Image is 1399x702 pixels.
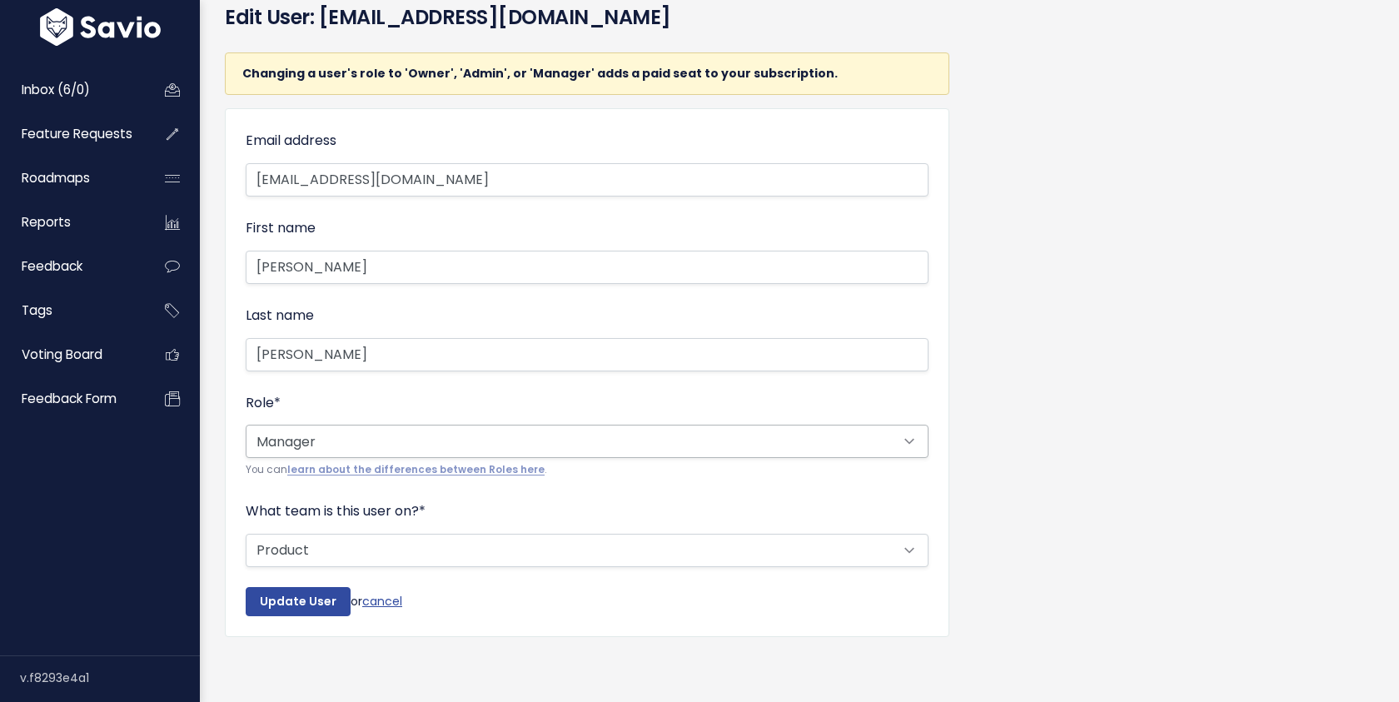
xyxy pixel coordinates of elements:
label: What team is this user on? [246,500,426,524]
a: Feature Requests [4,115,138,153]
strong: Changing a user's role to 'Owner', 'Admin', or 'Manager' adds a paid seat to your subscription. [242,65,838,82]
span: Tags [22,301,52,319]
label: Role [246,391,281,416]
form: or [246,129,929,616]
span: Reports [22,213,71,231]
a: Tags [4,291,138,330]
span: Voting Board [22,346,102,363]
a: learn about the differences between Roles here [287,463,545,476]
a: Inbox (6/0) [4,71,138,109]
div: v.f8293e4a1 [20,656,200,700]
label: Last name [246,304,314,328]
label: First name [246,217,316,241]
a: Voting Board [4,336,138,374]
img: logo-white.9d6f32f41409.svg [36,8,165,46]
span: Inbox (6/0) [22,81,90,98]
a: Feedback form [4,380,138,418]
span: Feature Requests [22,125,132,142]
span: Feedback [22,257,82,275]
h4: Edit User: [EMAIL_ADDRESS][DOMAIN_NAME] [225,2,1081,32]
span: Roadmaps [22,169,90,187]
a: Roadmaps [4,159,138,197]
small: You can . [246,461,929,479]
span: Feedback form [22,390,117,407]
a: Reports [4,203,138,241]
label: Email address [246,129,336,153]
a: cancel [362,592,402,609]
input: Update User [246,587,351,617]
a: Feedback [4,247,138,286]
